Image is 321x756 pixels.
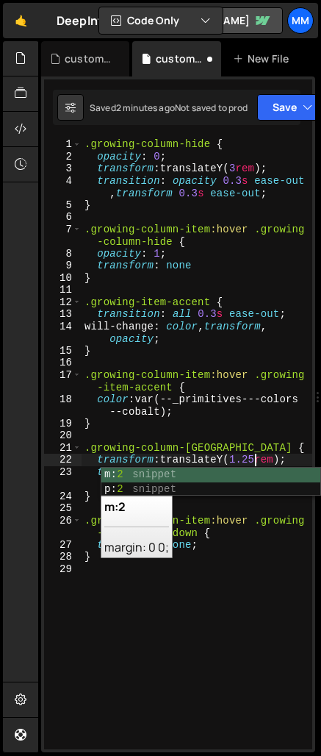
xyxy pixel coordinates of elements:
[44,199,82,212] div: 5
[44,138,82,151] div: 1
[44,296,82,309] div: 12
[233,51,295,66] div: New File
[99,7,223,34] button: Code Only
[44,272,82,285] div: 10
[116,101,175,114] div: 2 minutes ago
[44,393,82,418] div: 18
[44,429,82,442] div: 20
[175,101,248,114] div: Not saved to prod
[44,284,82,296] div: 11
[44,224,82,248] div: 7
[44,308,82,321] div: 13
[156,51,203,66] div: custom.css
[44,260,82,272] div: 9
[44,175,82,199] div: 4
[44,502,82,515] div: 25
[44,345,82,357] div: 15
[44,515,82,539] div: 26
[44,321,82,345] div: 14
[44,539,82,552] div: 27
[65,51,112,66] div: custom.js
[44,211,82,224] div: 6
[90,101,175,114] div: Saved
[101,496,173,558] div: margin: 0 0;
[44,454,82,466] div: 22
[44,491,82,503] div: 24
[44,418,82,430] div: 19
[44,563,82,576] div: 29
[287,7,314,34] a: mm
[44,369,82,393] div: 17
[44,151,82,163] div: 2
[3,3,39,38] a: 🤙
[44,163,82,175] div: 3
[44,551,82,563] div: 28
[44,442,82,454] div: 21
[44,357,82,369] div: 16
[57,12,123,29] div: DeepIntent
[44,466,82,491] div: 23
[104,499,126,515] b: m:2
[44,248,82,260] div: 8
